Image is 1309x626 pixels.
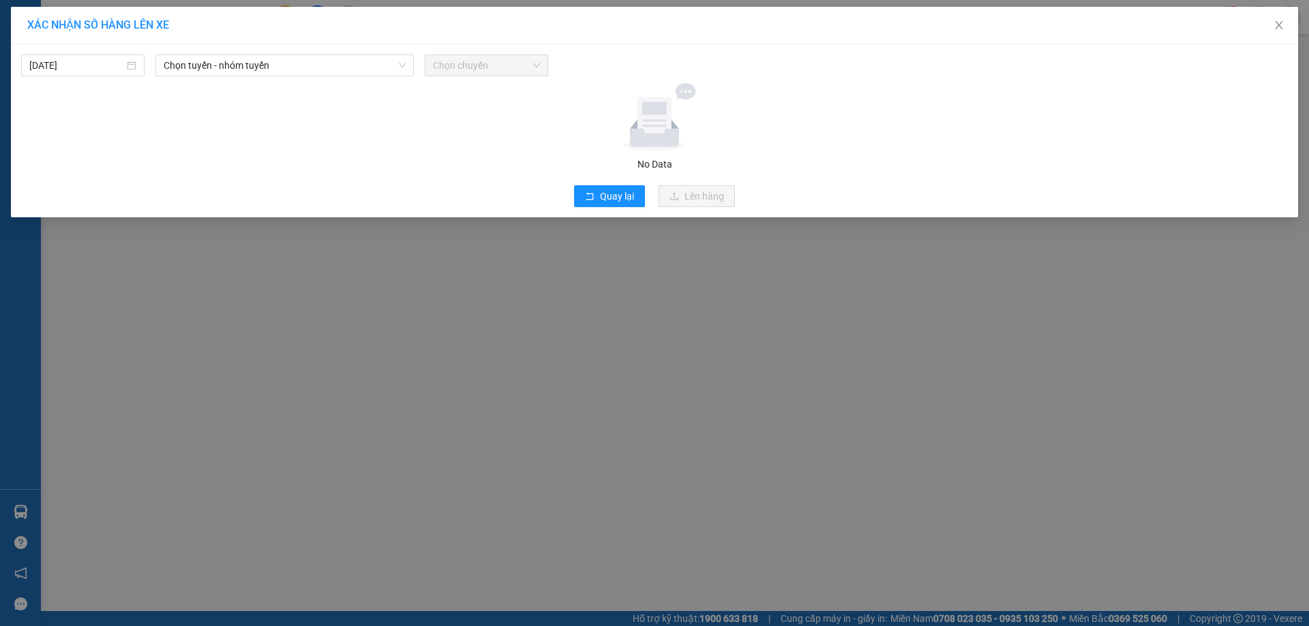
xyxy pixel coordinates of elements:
div: No Data [20,157,1289,172]
button: uploadLên hàng [659,185,735,207]
span: close [1274,20,1284,31]
input: 13/09/2025 [29,58,124,73]
span: down [398,61,406,69]
span: Chọn chuyến [433,55,540,76]
button: rollbackQuay lại [574,185,645,207]
span: Chọn tuyến - nhóm tuyến [164,55,406,76]
span: XÁC NHẬN SỐ HÀNG LÊN XE [27,18,169,31]
span: rollback [585,191,595,202]
button: Close [1260,7,1298,45]
span: Quay lại [600,189,634,204]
